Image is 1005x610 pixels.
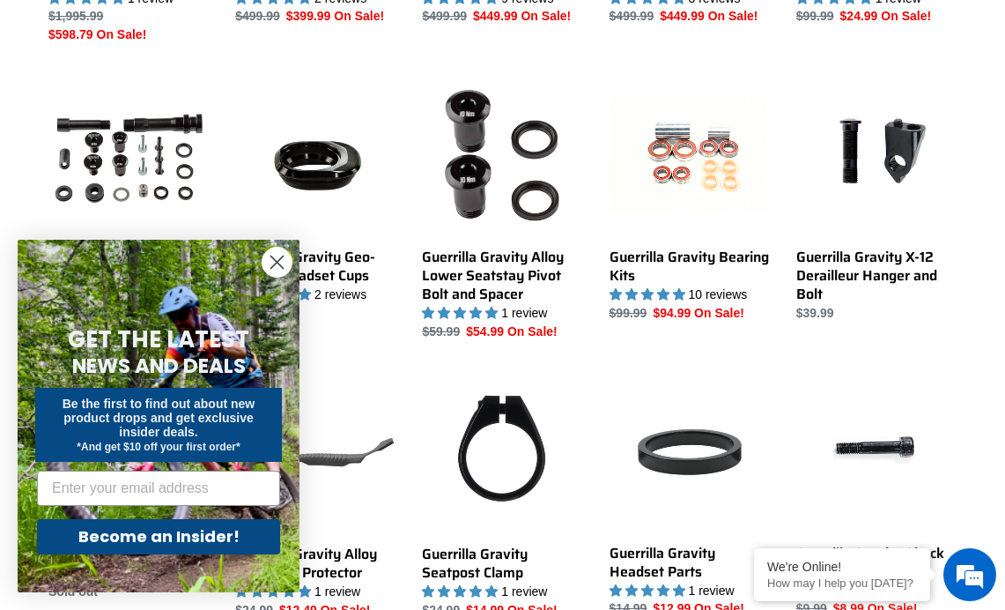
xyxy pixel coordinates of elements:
[77,441,240,453] span: *And get $10 off your first order*
[37,471,280,506] input: Enter your email address
[767,577,917,590] p: How may I help you today?
[37,519,280,554] button: Become an Insider!
[68,324,249,355] span: GET THE LATEST
[72,352,246,380] span: NEWS AND DEALS
[63,397,255,439] span: Be the first to find out about new product drops and get exclusive insider deals.
[767,560,917,574] div: We're Online!
[262,247,292,278] button: Close dialog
